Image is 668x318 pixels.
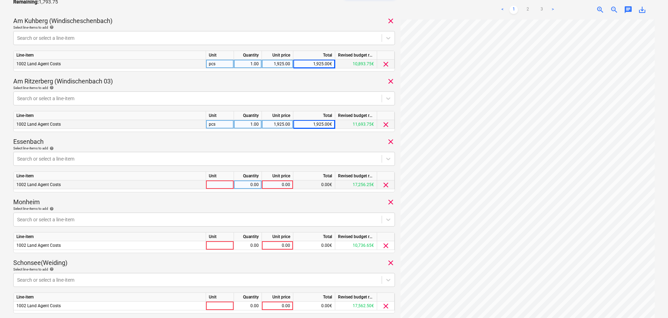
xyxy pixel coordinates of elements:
span: help [48,267,54,271]
span: help [48,86,54,90]
div: 1,925.00 [265,120,290,129]
div: 10,736.65€ [335,241,377,250]
span: chat [624,6,632,14]
span: clear [382,302,390,310]
div: Revised budget remaining [335,111,377,120]
div: Revised budget remaining [335,293,377,302]
div: Total [293,293,335,302]
div: 17,256.25€ [335,180,377,189]
div: 10,893.75€ [335,60,377,68]
span: 1002 Land Agent Costs [16,122,61,127]
div: Unit price [262,111,293,120]
div: 1,925.00 [265,60,290,68]
div: Unit [206,172,234,180]
div: Unit [206,51,234,60]
div: Select line-items to add [13,146,395,150]
div: 17,562.50€ [335,302,377,310]
div: 1,925.00€ [293,60,335,68]
div: Unit [206,293,234,302]
div: 0.00€ [293,241,335,250]
span: clear [382,60,390,68]
div: Unit price [262,51,293,60]
span: 1002 Land Agent Costs [16,243,61,248]
p: Am Ritzerberg (Windischenbach 03) [13,77,113,86]
span: zoom_out [610,6,618,14]
a: Page 3 [537,6,546,14]
span: help [48,207,54,211]
a: Page 2 [523,6,532,14]
div: Select line-items to add [13,267,395,272]
div: Line-item [14,172,206,180]
div: Quantity [234,172,262,180]
div: 0.00 [237,302,259,310]
span: save_alt [638,6,646,14]
span: clear [382,181,390,189]
span: clear [382,242,390,250]
div: Unit [206,232,234,241]
div: 11,693.75€ [335,120,377,129]
div: Quantity [234,293,262,302]
div: Line-item [14,293,206,302]
div: Quantity [234,111,262,120]
div: Total [293,232,335,241]
div: Revised budget remaining [335,232,377,241]
a: Next page [549,6,557,14]
span: clear [387,77,395,86]
span: clear [382,120,390,129]
div: Unit price [262,232,293,241]
div: Quantity [234,232,262,241]
span: clear [387,17,395,25]
div: Select line-items to add [13,86,395,90]
div: 0.00€ [293,302,335,310]
span: 1002 Land Agent Costs [16,303,61,308]
div: 0.00 [265,302,290,310]
div: pcs [206,120,234,129]
div: Total [293,111,335,120]
div: Total [293,51,335,60]
div: Total [293,172,335,180]
span: clear [387,259,395,267]
div: Select line-items to add [13,25,395,30]
iframe: Chat Widget [633,284,668,318]
a: Page 1 is your current page [509,6,518,14]
div: 0.00 [265,241,290,250]
div: 1.00 [237,120,259,129]
span: 1002 Land Agent Costs [16,182,61,187]
div: Quantity [234,51,262,60]
div: Unit price [262,293,293,302]
span: help [48,25,54,29]
div: 0.00 [237,241,259,250]
span: clear [387,138,395,146]
span: clear [387,198,395,206]
div: Line-item [14,111,206,120]
div: Line-item [14,51,206,60]
div: Unit [206,111,234,120]
span: help [48,146,54,150]
div: Unit price [262,172,293,180]
p: Monheim [13,198,40,206]
p: Schonsee(Weiding) [13,259,67,267]
div: 1,925.00€ [293,120,335,129]
div: 0.00€ [293,180,335,189]
div: 0.00 [265,180,290,189]
div: Revised budget remaining [335,51,377,60]
div: Revised budget remaining [335,172,377,180]
div: 0.00 [237,180,259,189]
div: Line-item [14,232,206,241]
div: 1.00 [237,60,259,68]
div: pcs [206,60,234,68]
p: Am Kuhberg (Windischeschenbach) [13,17,112,25]
a: Previous page [498,6,507,14]
div: Select line-items to add [13,206,395,211]
span: 1002 Land Agent Costs [16,61,61,66]
span: zoom_in [596,6,604,14]
p: Essenbach [13,138,44,146]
